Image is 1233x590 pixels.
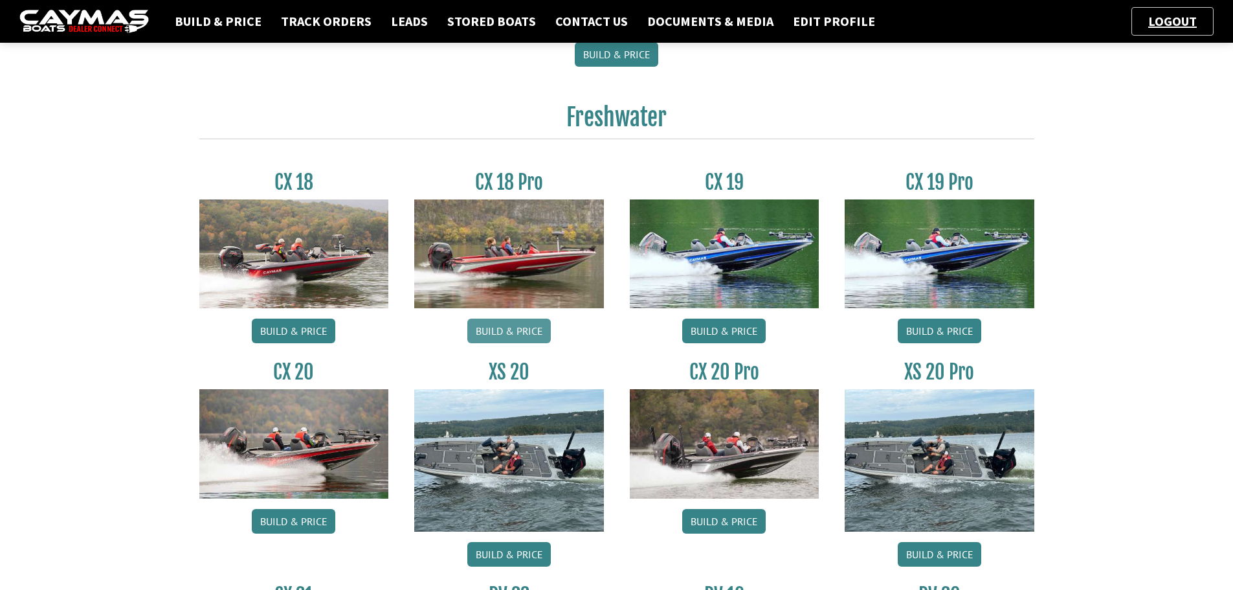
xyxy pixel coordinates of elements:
[575,42,658,67] a: Build & Price
[19,10,149,34] img: caymas-dealer-connect-2ed40d3bc7270c1d8d7ffb4b79bf05adc795679939227970def78ec6f6c03838.gif
[845,389,1034,531] img: XS_20_resized.jpg
[414,389,604,531] img: XS_20_resized.jpg
[641,13,780,30] a: Documents & Media
[252,509,335,534] a: Build & Price
[199,389,389,498] img: CX-20_thumbnail.jpg
[630,170,819,194] h3: CX 19
[786,13,882,30] a: Edit Profile
[630,199,819,308] img: CX19_thumbnail.jpg
[549,13,634,30] a: Contact Us
[414,170,604,194] h3: CX 18 Pro
[845,199,1034,308] img: CX19_thumbnail.jpg
[467,542,551,567] a: Build & Price
[1142,13,1203,29] a: Logout
[199,199,389,308] img: CX-18S_thumbnail.jpg
[274,13,378,30] a: Track Orders
[252,319,335,343] a: Build & Price
[898,542,981,567] a: Build & Price
[199,103,1034,139] h2: Freshwater
[682,319,766,343] a: Build & Price
[845,170,1034,194] h3: CX 19 Pro
[845,360,1034,384] h3: XS 20 Pro
[630,360,819,384] h3: CX 20 Pro
[199,170,389,194] h3: CX 18
[682,509,766,534] a: Build & Price
[898,319,981,343] a: Build & Price
[467,319,551,343] a: Build & Price
[441,13,542,30] a: Stored Boats
[199,360,389,384] h3: CX 20
[384,13,434,30] a: Leads
[630,389,819,498] img: CX-20Pro_thumbnail.jpg
[414,199,604,308] img: CX-18SS_thumbnail.jpg
[168,13,268,30] a: Build & Price
[414,360,604,384] h3: XS 20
